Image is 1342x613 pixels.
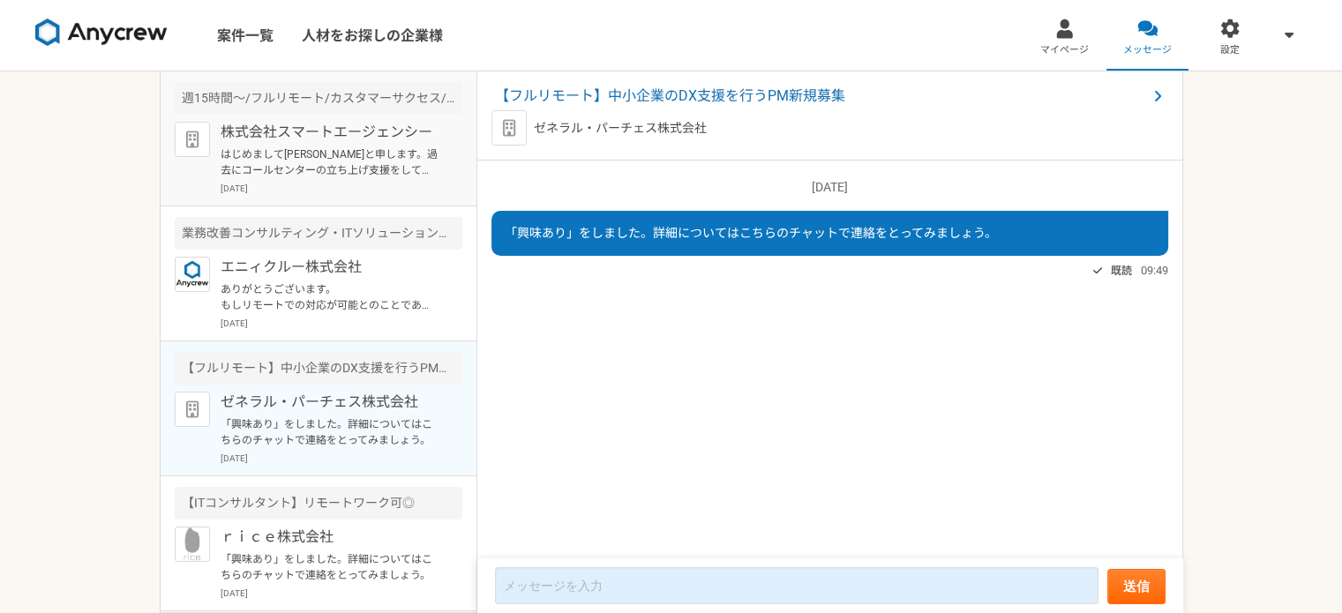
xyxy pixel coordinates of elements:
img: default_org_logo-42cde973f59100197ec2c8e796e4974ac8490bb5b08a0eb061ff975e4574aa76.png [175,122,210,157]
p: ｒｉｃｅ株式会社 [221,527,439,548]
p: ゼネラル・パーチェス株式会社 [221,392,439,413]
p: エニィクルー株式会社 [221,257,439,278]
p: [DATE] [221,587,462,600]
p: ゼネラル・パーチェス株式会社 [534,119,707,138]
p: 「興味あり」をしました。詳細についてはこちらのチャットで連絡をとってみましょう。 [221,416,439,448]
img: rice_gray.png [175,527,210,562]
p: はじめまして[PERSON_NAME]と申します。過去にコールセンターの立ち上げ支援をしていたことがあり、CSがコールセンターの意味であればお役に立てるのかと考え興味を持ちました。AIには非常に... [221,146,439,178]
span: 09:49 [1141,262,1168,279]
p: [DATE] [491,178,1168,197]
span: 「興味あり」をしました。詳細についてはこちらのチャットで連絡をとってみましょう。 [505,226,997,240]
span: メッセージ [1123,43,1172,57]
div: 業務改善コンサルティング・ITソリューションのコンサルタント・PM業務を募集！ [175,217,462,250]
span: 【フルリモート】中小企業のDX支援を行うPM新規募集 [495,86,1147,107]
img: default_org_logo-42cde973f59100197ec2c8e796e4974ac8490bb5b08a0eb061ff975e4574aa76.png [175,392,210,427]
p: 株式会社スマートエージェンシー [221,122,439,143]
p: 「興味あり」をしました。詳細についてはこちらのチャットで連絡をとってみましょう。 [221,551,439,583]
div: 【ITコンサルタント】リモートワーク可◎ [175,487,462,520]
span: 既読 [1111,260,1132,281]
img: default_org_logo-42cde973f59100197ec2c8e796e4974ac8490bb5b08a0eb061ff975e4574aa76.png [491,110,527,146]
button: 送信 [1107,569,1166,604]
span: 設定 [1220,43,1240,57]
p: ありがとうございます。 もしリモートでの対応が可能とのことであれば改めてご案内させていただければと思います。 よろしくお願い致します。 [221,281,439,313]
span: マイページ [1040,43,1089,57]
p: [DATE] [221,452,462,465]
p: [DATE] [221,317,462,330]
p: [DATE] [221,182,462,195]
img: logo_text_blue_01.png [175,257,210,292]
div: 【フルリモート】中小企業のDX支援を行うPM新規募集 [175,352,462,385]
img: 8DqYSo04kwAAAAASUVORK5CYII= [35,19,168,47]
div: 週15時間〜/フルリモート/カスタマーサクセス/AIツール導入支援担当! [175,82,462,115]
